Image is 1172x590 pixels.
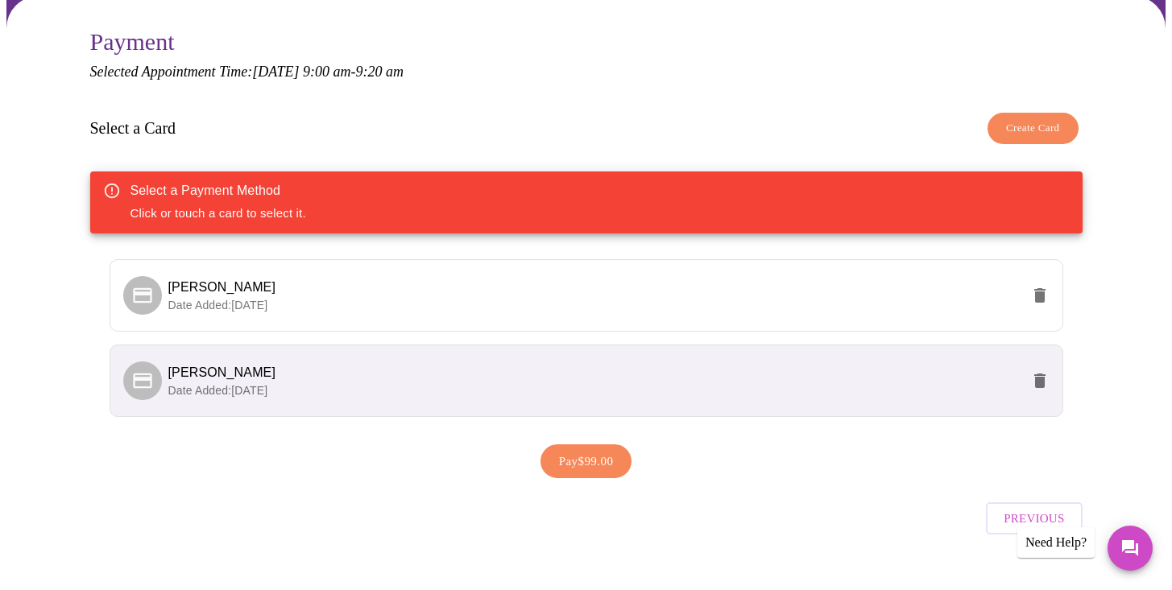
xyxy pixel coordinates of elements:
span: Create Card [1006,119,1060,138]
em: Selected Appointment Time: [DATE] 9:00 am - 9:20 am [90,64,404,80]
div: Need Help? [1017,527,1095,558]
button: delete [1021,276,1059,315]
button: Create Card [988,113,1079,144]
button: Messages [1108,526,1153,571]
span: Previous [1004,508,1064,529]
span: Date Added: [DATE] [168,384,268,397]
h3: Select a Card [90,119,176,138]
span: [PERSON_NAME] [168,280,276,294]
button: Pay$99.00 [540,444,632,478]
h3: Payment [90,28,1083,56]
span: Pay $99.00 [559,451,614,472]
span: [PERSON_NAME] [168,365,276,379]
div: Click or touch a card to select it. [130,176,306,229]
span: Date Added: [DATE] [168,299,268,312]
div: Select a Payment Method [130,181,306,200]
button: Previous [986,502,1082,534]
button: delete [1021,361,1059,400]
